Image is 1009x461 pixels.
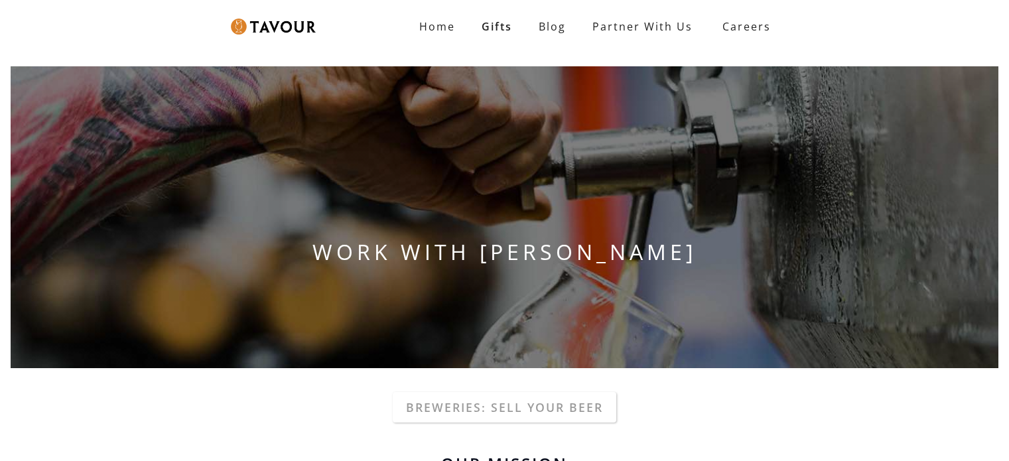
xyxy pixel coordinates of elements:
[393,392,616,423] a: Breweries: Sell your beer
[525,13,579,40] a: Blog
[406,13,468,40] a: Home
[722,13,771,40] strong: Careers
[468,13,525,40] a: Gifts
[706,8,781,45] a: Careers
[419,19,455,34] strong: Home
[579,13,706,40] a: Partner With Us
[11,236,998,268] h1: WORK WITH [PERSON_NAME]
